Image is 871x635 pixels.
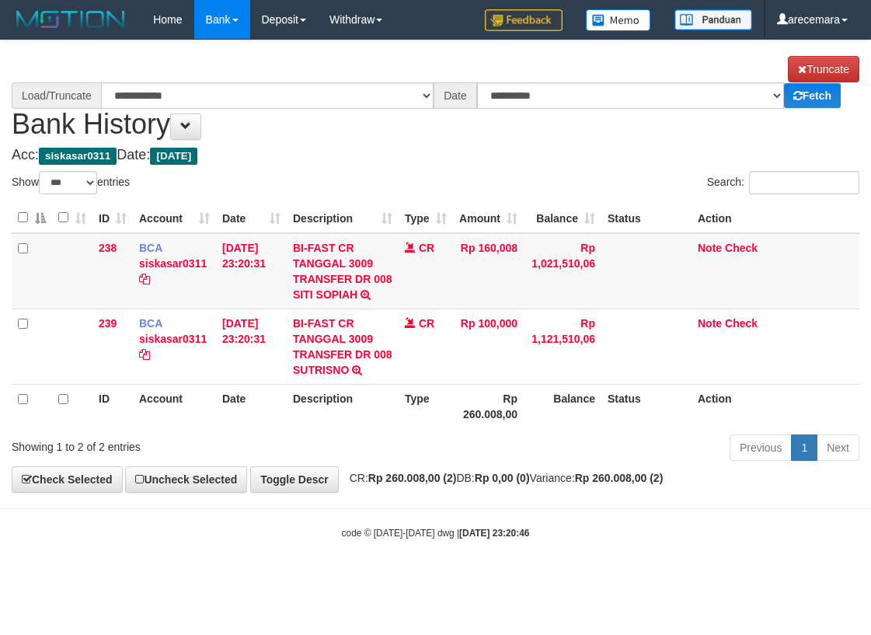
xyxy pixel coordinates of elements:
th: Balance: activate to sort column ascending [524,203,601,233]
a: Check Selected [12,466,123,493]
h4: Acc: Date: [12,148,859,163]
a: Note [698,242,722,254]
a: Check [725,317,758,330]
a: Next [817,434,859,461]
th: Type: activate to sort column ascending [399,203,453,233]
strong: Rp 260.008,00 (2) [368,472,457,484]
a: Copy siskasar0311 to clipboard [139,273,150,285]
th: Type [399,384,453,428]
span: siskasar0311 [39,148,117,165]
div: Showing 1 to 2 of 2 entries [12,433,351,455]
a: siskasar0311 [139,257,207,270]
th: Account: activate to sort column ascending [133,203,216,233]
a: Note [698,317,722,330]
img: Feedback.jpg [485,9,563,31]
select: Showentries [39,171,97,194]
th: Status [601,203,692,233]
div: Load/Truncate [12,82,101,109]
th: Status [601,384,692,428]
th: Description [287,384,399,428]
th: Date: activate to sort column ascending [216,203,287,233]
span: BCA [139,242,162,254]
div: Date [434,82,477,109]
img: MOTION_logo.png [12,8,130,31]
th: Account [133,384,216,428]
th: Action [692,384,859,428]
th: Date [216,384,287,428]
a: BI-FAST CR TANGGAL 3009 TRANSFER DR 008 SUTRISNO [293,317,392,376]
th: Amount: activate to sort column ascending [453,203,524,233]
th: Action [692,203,859,233]
span: CR [419,317,434,330]
a: Copy siskasar0311 to clipboard [139,348,150,361]
a: 1 [791,434,817,461]
img: panduan.png [674,9,752,30]
label: Show entries [12,171,130,194]
td: Rp 1,021,510,06 [524,233,601,309]
a: BI-FAST CR TANGGAL 3009 TRANSFER DR 008 SITI SOPIAH [293,242,392,301]
h1: Bank History [12,56,859,140]
th: : activate to sort column descending [12,203,52,233]
a: Toggle Descr [250,466,339,493]
span: BCA [139,317,162,330]
th: Rp 260.008,00 [453,384,524,428]
span: 238 [99,242,117,254]
strong: Rp 0,00 (0) [475,472,530,484]
strong: Rp 260.008,00 (2) [575,472,664,484]
a: Fetch [784,83,841,108]
label: Search: [707,171,859,194]
a: Previous [730,434,792,461]
span: CR: DB: Variance: [342,472,664,484]
a: Uncheck Selected [125,466,247,493]
img: Button%20Memo.svg [586,9,651,31]
th: ID: activate to sort column ascending [92,203,133,233]
td: [DATE] 23:20:31 [216,233,287,309]
span: 239 [99,317,117,330]
a: Truncate [788,56,859,82]
th: : activate to sort column ascending [52,203,92,233]
td: Rp 160,008 [453,233,524,309]
th: ID [92,384,133,428]
input: Search: [749,171,859,194]
td: Rp 100,000 [453,309,524,384]
strong: [DATE] 23:20:46 [459,528,529,539]
a: siskasar0311 [139,333,207,345]
a: Check [725,242,758,254]
td: [DATE] 23:20:31 [216,309,287,384]
small: code © [DATE]-[DATE] dwg | [342,528,530,539]
td: Rp 1,121,510,06 [524,309,601,384]
th: Description: activate to sort column ascending [287,203,399,233]
th: Balance [524,384,601,428]
span: CR [419,242,434,254]
span: [DATE] [150,148,197,165]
